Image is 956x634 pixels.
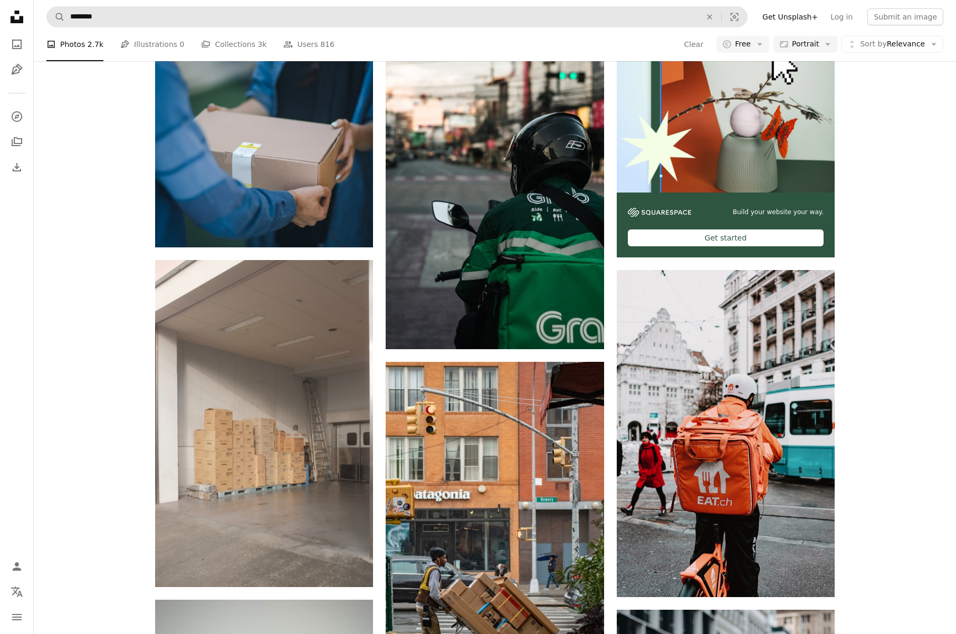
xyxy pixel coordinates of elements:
a: Download History [6,157,27,178]
img: man in orange jacket and black pants wearing white helmet walking on sidewalk during daytime [617,270,835,597]
a: Illustrations 0 [120,27,184,61]
a: Collections [6,131,27,152]
span: 816 [320,39,334,50]
a: man in orange jacket and black pants wearing white helmet walking on sidewalk during daytime [617,428,835,438]
button: Menu [6,607,27,628]
span: Portrait [792,39,819,50]
span: Free [735,39,751,50]
a: person giving brown box [155,106,373,116]
a: Home — Unsplash [6,6,27,30]
img: file-1606177908946-d1eed1cbe4f5image [628,208,691,217]
span: 0 [180,39,185,50]
a: Log in [824,8,859,25]
a: Explore [6,106,27,127]
img: brown cardboard boxes on white floor tiles [155,260,373,587]
a: Photos [6,34,27,55]
button: Sort byRelevance [842,36,943,53]
a: man in green and black jacket wearing black helmet [386,157,604,167]
a: Log in / Sign up [6,556,27,577]
a: Illustrations [6,59,27,80]
a: brown cardboard boxes on white floor tiles [155,418,373,428]
span: 3k [257,39,266,50]
button: Language [6,581,27,602]
span: Build your website your way. [733,208,824,217]
button: Submit an image [867,8,943,25]
button: Visual search [722,7,747,27]
a: Users 816 [283,27,334,61]
button: Free [716,36,769,53]
button: Portrait [773,36,837,53]
a: Collections 3k [201,27,266,61]
button: Search Unsplash [47,7,65,27]
a: man in green jacket and black pants standing in front of brown building during daytime [386,521,604,530]
button: Clear [698,7,721,27]
form: Find visuals sitewide [46,6,748,27]
button: Clear [684,36,704,53]
a: Get Unsplash+ [756,8,824,25]
div: Get started [628,229,824,246]
span: Relevance [860,39,925,50]
span: Sort by [860,40,886,48]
